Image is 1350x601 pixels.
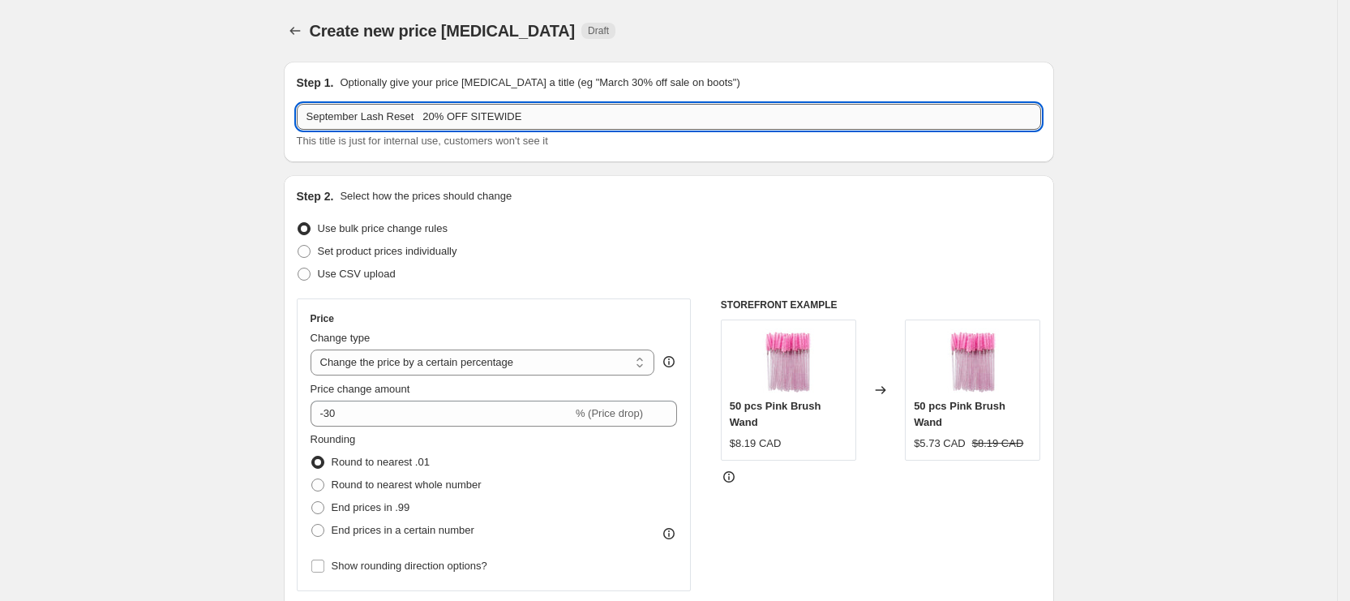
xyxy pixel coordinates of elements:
[721,298,1041,311] h6: STOREFRONT EXAMPLE
[756,328,821,393] img: pinkbrushes_80x.jpg
[340,188,512,204] p: Select how the prices should change
[297,75,334,91] h2: Step 1.
[730,437,782,449] span: $8.19 CAD
[332,524,474,536] span: End prices in a certain number
[297,135,548,147] span: This title is just for internal use, customers won't see it
[297,104,1041,130] input: 30% off holiday sale
[332,501,410,513] span: End prices in .99
[284,19,306,42] button: Price change jobs
[972,437,1024,449] span: $8.19 CAD
[297,188,334,204] h2: Step 2.
[730,400,821,428] span: 50 pcs Pink Brush Wand
[311,401,572,427] input: -15
[914,437,966,449] span: $5.73 CAD
[332,560,487,572] span: Show rounding direction options?
[318,222,448,234] span: Use bulk price change rules
[310,22,576,40] span: Create new price [MEDICAL_DATA]
[311,312,334,325] h3: Price
[318,245,457,257] span: Set product prices individually
[332,456,430,468] span: Round to nearest .01
[311,383,410,395] span: Price change amount
[941,328,1005,393] img: pinkbrushes_80x.jpg
[311,332,371,344] span: Change type
[661,354,677,370] div: help
[340,75,739,91] p: Optionally give your price [MEDICAL_DATA] a title (eg "March 30% off sale on boots")
[311,433,356,445] span: Rounding
[588,24,609,37] span: Draft
[914,400,1005,428] span: 50 pcs Pink Brush Wand
[332,479,482,491] span: Round to nearest whole number
[318,268,396,280] span: Use CSV upload
[576,407,643,419] span: % (Price drop)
